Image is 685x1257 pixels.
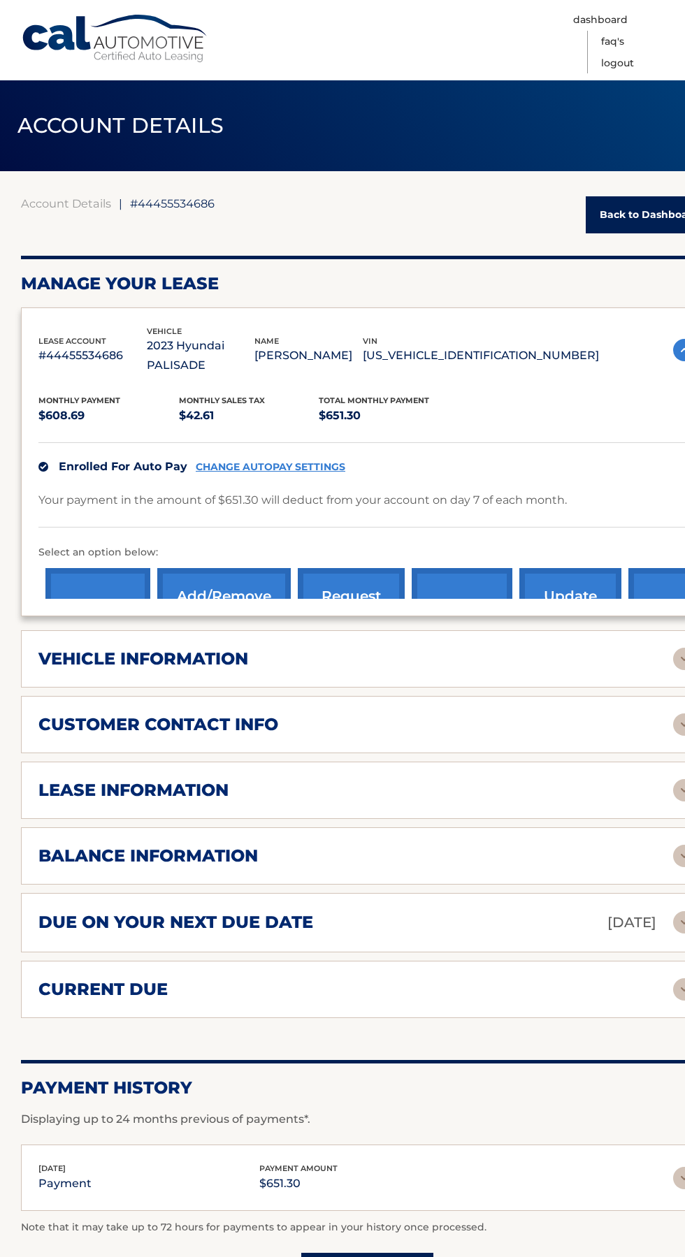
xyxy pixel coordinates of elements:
[363,346,599,365] p: [US_VEHICLE_IDENTIFICATION_NUMBER]
[196,461,345,473] a: CHANGE AUTOPAY SETTINGS
[130,196,215,210] span: #44455534686
[21,196,111,210] a: Account Details
[119,196,122,210] span: |
[38,648,248,669] h2: vehicle information
[38,912,313,933] h2: due on your next due date
[157,568,291,660] a: Add/Remove bank account info
[38,462,48,472] img: check.svg
[45,568,150,660] a: make a payment
[38,714,278,735] h2: customer contact info
[38,1174,92,1193] p: payment
[254,346,363,365] p: [PERSON_NAME]
[147,326,182,336] span: vehicle
[319,406,459,426] p: $651.30
[17,112,224,138] span: ACCOUNT DETAILS
[412,568,512,660] a: account details
[259,1163,338,1173] span: payment amount
[179,406,319,426] p: $42.61
[21,14,210,64] a: Cal Automotive
[38,336,106,346] span: lease account
[573,9,628,31] a: Dashboard
[319,395,429,405] span: Total Monthly Payment
[38,979,168,1000] h2: current due
[254,336,279,346] span: name
[147,336,255,375] p: 2023 Hyundai PALISADE
[38,346,147,365] p: #44455534686
[38,1163,66,1173] span: [DATE]
[38,845,258,866] h2: balance information
[179,395,265,405] span: Monthly sales Tax
[259,1174,338,1193] p: $651.30
[607,910,656,935] p: [DATE]
[363,336,377,346] span: vin
[38,780,229,801] h2: lease information
[601,52,634,74] a: Logout
[519,568,621,660] a: update personal info
[601,31,624,52] a: FAQ's
[298,568,405,660] a: request purchase price
[59,460,187,473] span: Enrolled For Auto Pay
[38,406,179,426] p: $608.69
[38,395,120,405] span: Monthly Payment
[38,491,567,510] p: Your payment in the amount of $651.30 will deduct from your account on day 7 of each month.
